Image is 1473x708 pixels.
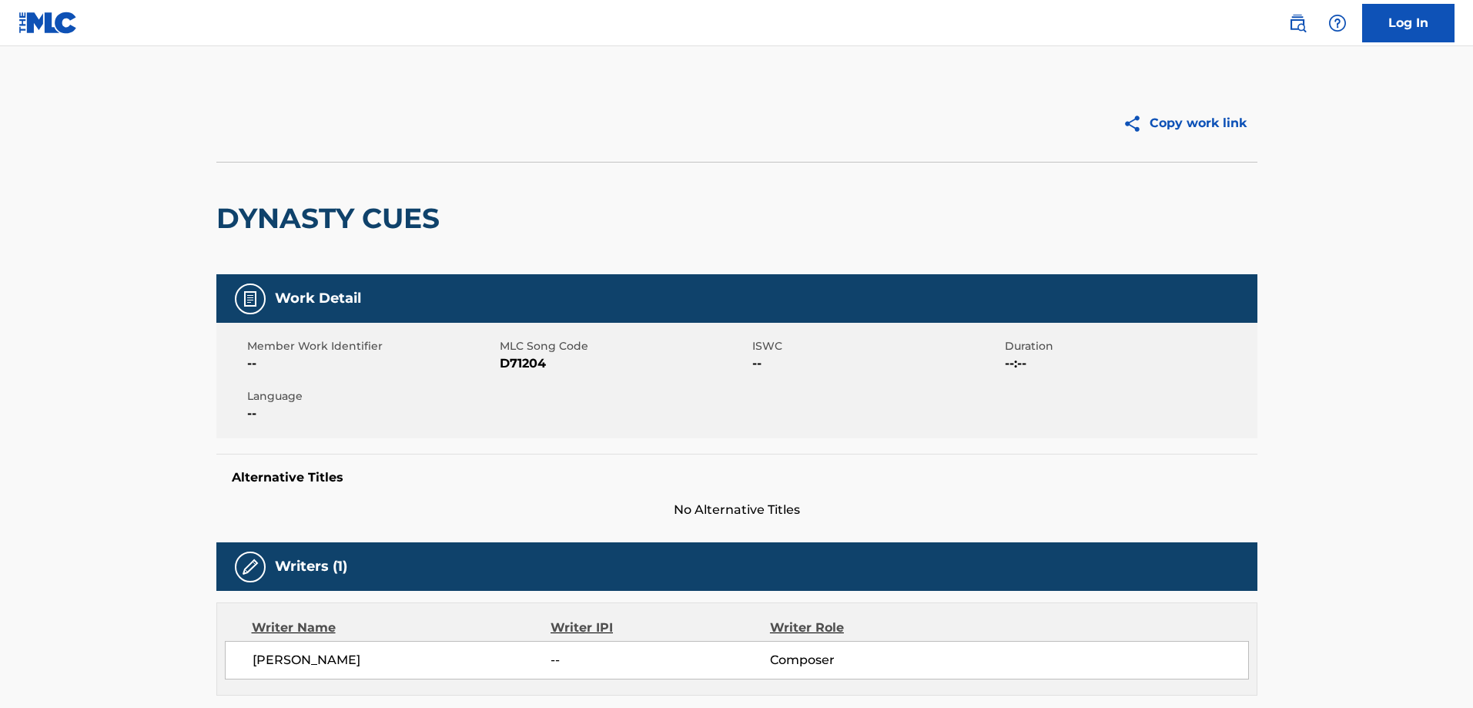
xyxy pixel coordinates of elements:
span: Composer [770,651,969,669]
h5: Alternative Titles [232,470,1242,485]
span: -- [551,651,769,669]
span: -- [752,354,1001,373]
img: help [1328,14,1347,32]
span: ISWC [752,338,1001,354]
span: D71204 [500,354,748,373]
h5: Writers (1) [275,558,347,575]
span: Duration [1005,338,1254,354]
div: Writer IPI [551,619,770,637]
h5: Work Detail [275,290,361,307]
span: MLC Song Code [500,338,748,354]
img: Writers [241,558,259,576]
div: Writer Name [252,619,551,637]
div: Help [1322,8,1353,39]
a: Public Search [1282,8,1313,39]
div: Writer Role [770,619,969,637]
iframe: Chat Widget [1396,634,1473,708]
span: Language [247,388,496,404]
img: Work Detail [241,290,259,308]
img: Copy work link [1123,114,1150,133]
span: No Alternative Titles [216,501,1257,519]
img: search [1288,14,1307,32]
span: Member Work Identifier [247,338,496,354]
img: MLC Logo [18,12,78,34]
span: [PERSON_NAME] [253,651,551,669]
span: -- [247,354,496,373]
h2: DYNASTY CUES [216,201,447,236]
span: -- [247,404,496,423]
button: Copy work link [1112,104,1257,143]
span: --:-- [1005,354,1254,373]
a: Log In [1362,4,1455,42]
